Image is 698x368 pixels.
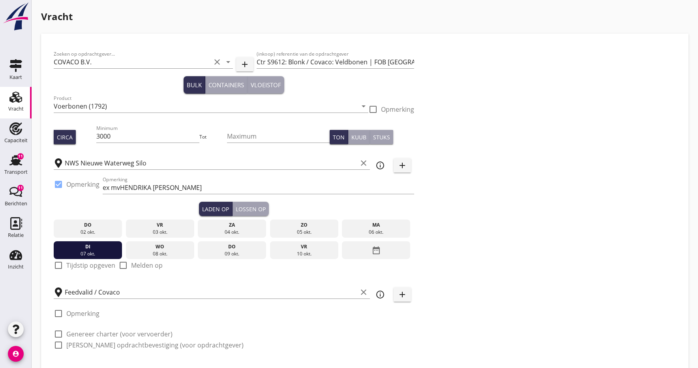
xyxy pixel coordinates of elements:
[66,310,99,317] label: Opmerking
[128,222,192,229] div: vr
[272,250,336,257] div: 10 okt.
[17,153,24,160] div: 11
[257,56,414,68] input: (inkoop) referentie van de opdrachtgever
[57,133,73,141] div: Circa
[375,161,385,170] i: info_outline
[375,290,385,299] i: info_outline
[348,130,370,144] button: Kuub
[56,222,120,229] div: do
[251,81,281,90] div: Vloeistof
[66,341,244,349] label: [PERSON_NAME] opdrachtbevestiging (voor opdrachtgever)
[5,201,27,206] div: Berichten
[199,202,233,216] button: Laden op
[8,233,24,238] div: Relatie
[398,161,407,170] i: add
[56,229,120,236] div: 02 okt.
[330,130,348,144] button: Ton
[128,250,192,257] div: 08 okt.
[233,202,269,216] button: Lossen op
[240,60,250,69] i: add
[202,205,229,213] div: Laden op
[17,185,24,191] div: 11
[4,169,28,175] div: Transport
[381,105,414,113] label: Opmerking
[9,75,22,80] div: Kaart
[187,81,202,90] div: Bulk
[8,264,24,269] div: Inzicht
[66,180,99,188] label: Opmerking
[205,76,248,94] button: Containers
[184,76,205,94] button: Bulk
[208,81,244,90] div: Containers
[212,57,222,67] i: clear
[227,130,330,143] input: Maximum
[41,9,689,24] h1: Vracht
[344,222,409,229] div: ma
[65,286,357,299] input: Losplaats
[236,205,266,213] div: Lossen op
[65,157,357,169] input: Laadplaats
[200,243,265,250] div: do
[351,133,366,141] div: Kuub
[200,229,265,236] div: 04 okt.
[56,250,120,257] div: 07 okt.
[128,243,192,250] div: wo
[398,290,407,299] i: add
[8,346,24,362] i: account_circle
[248,76,284,94] button: Vloeistof
[56,243,120,250] div: di
[66,330,173,338] label: Genereer charter (voor vervoerder)
[359,158,368,168] i: clear
[223,57,233,67] i: arrow_drop_down
[54,56,211,68] input: Zoeken op opdrachtgever...
[128,229,192,236] div: 03 okt.
[103,181,414,194] input: Opmerking
[66,261,115,269] label: Tijdstip opgeven
[131,261,163,269] label: Melden op
[344,229,409,236] div: 06 okt.
[2,2,30,31] img: logo-small.a267ee39.svg
[199,133,227,141] div: Tot
[4,138,28,143] div: Capaciteit
[333,133,345,141] div: Ton
[372,243,381,257] i: date_range
[200,222,265,229] div: za
[359,101,368,111] i: arrow_drop_down
[272,222,336,229] div: zo
[359,287,368,297] i: clear
[8,106,24,111] div: Vracht
[200,250,265,257] div: 09 okt.
[272,243,336,250] div: vr
[54,100,357,113] input: Product
[272,229,336,236] div: 05 okt.
[96,130,199,143] input: Minimum
[373,133,390,141] div: Stuks
[54,130,76,144] button: Circa
[370,130,393,144] button: Stuks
